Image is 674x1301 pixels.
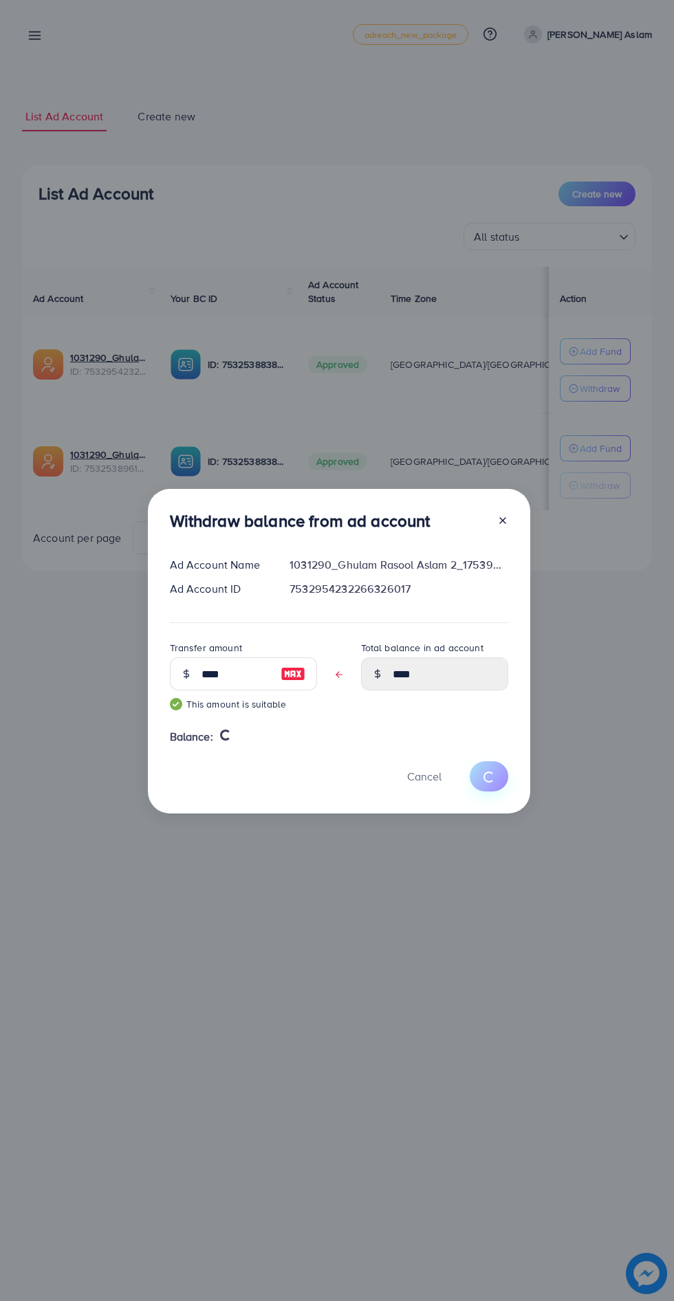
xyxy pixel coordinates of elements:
div: Ad Account Name [159,557,279,573]
div: 1031290_Ghulam Rasool Aslam 2_1753902599199 [279,557,519,573]
img: image [281,666,305,682]
span: Balance: [170,729,213,745]
small: This amount is suitable [170,697,317,711]
img: guide [170,698,182,710]
button: Cancel [390,761,459,791]
label: Total balance in ad account [361,641,483,655]
div: 7532954232266326017 [279,581,519,597]
span: Cancel [407,769,442,784]
div: Ad Account ID [159,581,279,597]
label: Transfer amount [170,641,242,655]
h3: Withdraw balance from ad account [170,511,431,531]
